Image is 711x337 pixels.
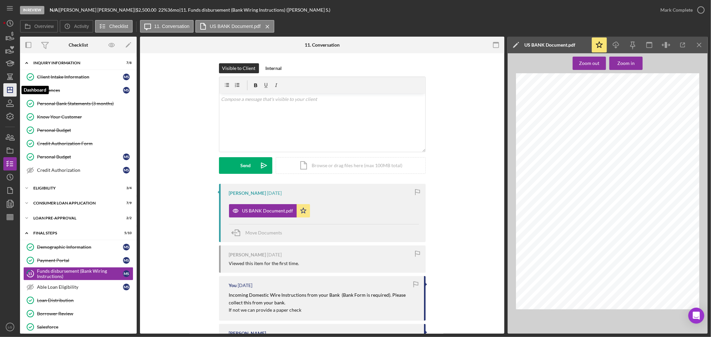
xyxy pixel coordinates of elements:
[120,216,132,220] div: 2 / 2
[95,20,133,33] button: Checklist
[50,7,58,13] b: N/A
[524,89,620,94] span: Direct deposit authorization form – U.S. Bank
[37,74,123,80] div: Client Intake Information
[267,252,282,257] time: 2025-08-08 03:39
[167,7,179,13] div: 36 mo
[37,258,123,263] div: Payment Portal
[524,302,553,304] span: Member FDIC © 2025 U.S. Bank
[8,325,12,329] text: LG
[120,61,132,65] div: 7 / 8
[37,324,133,330] div: Salesforce
[524,167,526,170] span: •
[524,141,526,145] span: •
[527,213,541,215] span: Account type
[527,207,538,209] span: Bank name
[28,271,32,276] tspan: 11
[229,283,237,288] div: You
[210,24,261,29] label: US BANK Document.pdf
[229,306,417,314] p: If not we can provide a paper check
[229,331,266,336] div: [PERSON_NAME]
[120,186,132,190] div: 3 / 4
[527,225,544,228] span: Routing number
[23,70,133,84] a: Client Intake InformationMS
[109,24,128,29] label: Checklist
[23,84,133,97] a: ReferencesMS
[305,42,340,48] div: 11. Conversation
[524,160,526,164] span: •
[37,154,123,160] div: Personal Budget
[50,7,59,13] div: |
[23,320,133,334] a: Salesforce
[123,154,130,160] div: M S
[526,146,575,149] span: employee log in credentials ready.
[74,24,89,29] label: Activity
[23,110,133,124] a: Know Your Customer
[609,57,643,70] button: Zoom in
[33,231,115,235] div: FINAL STEPS
[527,249,625,252] span: Call your company’s Human Resources department to check on the progress of your request.
[229,292,407,305] mark: Incoming Domestic Wire Instructions from your Bank (Bank Form is required). Please collect this f...
[238,283,253,288] time: 2025-08-07 22:13
[617,57,635,70] div: Zoom in
[23,124,133,137] a: Personal Budget
[229,252,266,257] div: [PERSON_NAME]
[120,201,132,205] div: 7 / 9
[37,128,133,133] div: Personal Budget
[242,208,293,213] div: US BANK Document.pdf
[246,230,282,235] span: Move Documents
[23,294,133,307] a: Loan Distribution
[179,7,330,13] div: | 11. Funds disbursement (Bank Wiring Instructions) ([PERSON_NAME] S.)
[524,127,594,130] span: Set up or switch your direct deposit to U.S. Bank
[3,320,17,334] button: LG
[524,154,590,157] span: Work with your employer or payroll provider:
[654,3,708,17] button: Mark Complete
[123,257,130,264] div: M S
[60,20,93,33] button: Activity
[20,6,44,14] div: In Review
[267,190,282,196] time: 2025-08-08 16:20
[566,219,583,221] span: 252308922597
[123,244,130,250] div: M S
[37,114,133,120] div: Know Your Customer
[240,157,251,174] div: Send
[262,63,285,73] button: Internal
[37,284,123,290] div: Able Loan Eligibility
[524,243,585,246] span: Please allow 1-2 pay cycles for your request to take effect.
[688,308,704,324] div: Open Intercom Messenger
[524,178,643,181] span: the below information and provide to your company’s Human Resource department.
[23,240,133,254] a: Demographic InformationMS
[33,186,115,190] div: Eligibility
[37,168,123,173] div: Credit Authorization
[573,57,606,70] button: Zoom out
[229,190,266,196] div: [PERSON_NAME]
[123,87,130,94] div: M S
[266,63,282,73] div: Internal
[566,201,585,203] span: [PERSON_NAME]
[33,201,115,205] div: Consumer Loan Application
[34,24,54,29] label: Overview
[69,42,88,48] div: Checklist
[158,7,167,13] div: 22 %
[566,225,579,228] span: 081000210
[524,255,526,258] span: 2)
[33,61,115,65] div: Inquiry Information
[37,244,123,250] div: Demographic Information
[23,307,133,320] a: Borrower Review
[526,161,657,164] span: For payroll checks – Contact your employer or payroll provider for direct deposit instruction.
[579,57,600,70] div: Zoom out
[23,137,133,150] a: Credit Authorization Form
[123,167,130,173] div: M S
[527,201,533,203] span: Name
[219,157,272,174] button: Send
[566,213,574,215] span: Savings
[23,164,133,177] a: Credit AuthorizationMS
[526,142,651,145] span: Scan the image to the right or log into online banking to get started. Have your payroll or
[123,74,130,80] div: M S
[527,255,645,258] span: Log in to the U.S. Bank Mobile App or online banking to verify your direct deposits are being dep...
[524,189,547,193] span: Account details
[195,20,274,33] button: US BANK Document.pdf
[524,249,526,252] span: 1)
[229,224,289,241] button: Move Documents
[660,3,693,17] div: Mark Complete
[23,254,133,267] a: Payment PortalMS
